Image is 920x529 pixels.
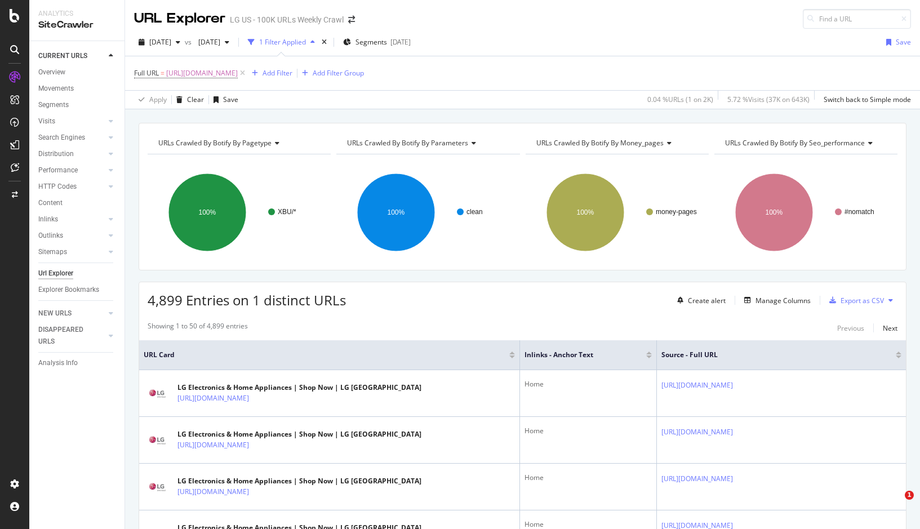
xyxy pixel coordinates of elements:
button: [DATE] [194,33,234,51]
button: Manage Columns [740,294,811,307]
a: Overview [38,66,117,78]
span: Source - Full URL [661,350,879,360]
div: Content [38,197,63,209]
a: Outlinks [38,230,105,242]
div: arrow-right-arrow-left [348,16,355,24]
div: Search Engines [38,132,85,144]
text: 100% [199,208,216,216]
div: Switch back to Simple mode [824,95,911,104]
svg: A chart. [714,163,896,261]
a: CURRENT URLS [38,50,105,62]
text: XBU/* [278,208,296,216]
span: URLs Crawled By Botify By pagetype [158,138,272,148]
text: 100% [388,208,405,216]
svg: A chart. [526,163,707,261]
h4: URLs Crawled By Botify By seo_performance [723,134,887,152]
div: DISAPPEARED URLS [38,324,95,348]
div: Manage Columns [755,296,811,305]
button: Create alert [673,291,726,309]
div: LG Electronics & Home Appliances | Shop Now | LG [GEOGRAPHIC_DATA] [177,429,421,439]
div: Next [883,323,897,333]
div: Home [525,473,651,483]
span: URL Card [144,350,506,360]
div: Sitemaps [38,246,67,258]
span: 1 [905,491,914,500]
span: URLs Crawled By Botify By money_pages [536,138,664,148]
h4: URLs Crawled By Botify By parameters [345,134,509,152]
div: Performance [38,165,78,176]
a: Analysis Info [38,357,117,369]
a: Performance [38,165,105,176]
a: Sitemaps [38,246,105,258]
div: Distribution [38,148,74,160]
div: Analytics [38,9,115,19]
div: 0.04 % URLs ( 1 on 2K ) [647,95,713,104]
div: 5.72 % Visits ( 37K on 643K ) [727,95,810,104]
div: SiteCrawler [38,19,115,32]
button: Switch back to Simple mode [819,91,911,109]
span: URLs Crawled By Botify By parameters [347,138,468,148]
span: Segments [355,37,387,47]
button: Segments[DATE] [339,33,415,51]
button: Previous [837,321,864,335]
a: Explorer Bookmarks [38,284,117,296]
span: = [161,68,165,78]
button: Add Filter [247,66,292,80]
a: [URL][DOMAIN_NAME] [661,473,733,484]
a: Url Explorer [38,268,117,279]
a: Segments [38,99,117,111]
div: Apply [149,95,167,104]
button: 1 Filter Applied [243,33,319,51]
a: Distribution [38,148,105,160]
button: Export as CSV [825,291,884,309]
a: NEW URLS [38,308,105,319]
text: #nomatch [845,208,874,216]
div: [DATE] [390,37,411,47]
a: [URL][DOMAIN_NAME] [177,486,249,497]
span: 4,899 Entries on 1 distinct URLs [148,291,346,309]
span: URLs Crawled By Botify By seo_performance [725,138,865,148]
div: Home [525,426,651,436]
div: Home [525,379,651,389]
div: Create alert [688,296,726,305]
div: LG Electronics & Home Appliances | Shop Now | LG [GEOGRAPHIC_DATA] [177,383,421,393]
div: HTTP Codes [38,181,77,193]
div: Overview [38,66,65,78]
div: Previous [837,323,864,333]
div: CURRENT URLS [38,50,87,62]
div: Url Explorer [38,268,73,279]
div: Save [223,95,238,104]
div: Explorer Bookmarks [38,284,99,296]
div: NEW URLS [38,308,72,319]
div: Export as CSV [841,296,884,305]
span: Inlinks - Anchor Text [525,350,629,360]
input: Find a URL [803,9,911,29]
div: Movements [38,83,74,95]
a: Movements [38,83,117,95]
span: [URL][DOMAIN_NAME] [166,65,238,81]
span: 2025 Aug. 31st [149,37,171,47]
a: DISAPPEARED URLS [38,324,105,348]
a: Visits [38,115,105,127]
button: Next [883,321,897,335]
div: Inlinks [38,214,58,225]
button: Save [882,33,911,51]
button: Clear [172,91,204,109]
button: Apply [134,91,167,109]
div: Clear [187,95,204,104]
span: vs [185,37,194,47]
iframe: Intercom live chat [882,491,909,518]
h4: URLs Crawled By Botify By pagetype [156,134,321,152]
div: Save [896,37,911,47]
text: clean [466,208,483,216]
div: Segments [38,99,69,111]
div: Outlinks [38,230,63,242]
div: 1 Filter Applied [259,37,306,47]
button: [DATE] [134,33,185,51]
img: main image [144,379,172,407]
text: 100% [576,208,594,216]
button: Save [209,91,238,109]
div: Add Filter [263,68,292,78]
a: [URL][DOMAIN_NAME] [177,393,249,404]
